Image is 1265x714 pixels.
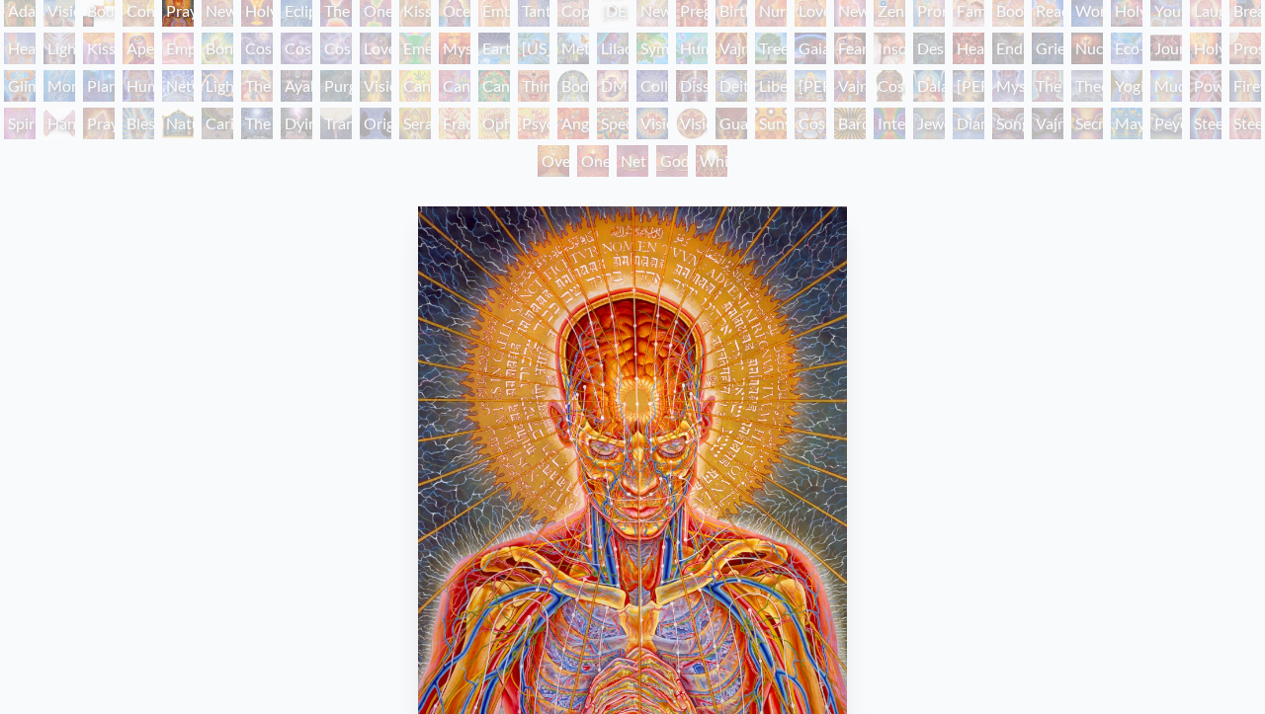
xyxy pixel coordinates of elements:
div: Steeplehead 1 [1190,108,1222,139]
div: Insomnia [874,33,905,64]
div: Lightweaver [43,33,75,64]
div: Humming Bird [676,33,708,64]
div: Mysteriosa 2 [439,33,470,64]
div: Networks [162,70,194,102]
div: Power to the Peaceful [1190,70,1222,102]
div: Collective Vision [636,70,668,102]
div: Original Face [360,108,391,139]
div: DMT - The Spirit Molecule [597,70,629,102]
div: Prostration [1229,33,1261,64]
div: Cosmic [DEMOGRAPHIC_DATA] [874,70,905,102]
div: Cannabacchus [478,70,510,102]
div: Earth Energies [478,33,510,64]
div: Oversoul [538,145,569,177]
div: Vajra Guru [834,70,866,102]
div: Psychomicrograph of a Fractal Paisley Cherub Feather Tip [518,108,549,139]
div: Healing [4,33,36,64]
div: Nuclear Crucifixion [1071,33,1103,64]
div: Despair [913,33,945,64]
div: Third Eye Tears of Joy [518,70,549,102]
div: Monochord [43,70,75,102]
div: Deities & Demons Drinking from the Milky Pool [716,70,747,102]
div: Cosmic Artist [281,33,312,64]
div: Body/Mind as a Vibratory Field of Energy [557,70,589,102]
div: Vision Crystal [636,108,668,139]
div: Bond [202,33,233,64]
div: Tree & Person [755,33,787,64]
div: Secret Writing Being [1071,108,1103,139]
div: Nature of Mind [162,108,194,139]
div: Angel Skin [557,108,589,139]
div: Aperture [123,33,154,64]
div: Steeplehead 2 [1229,108,1261,139]
div: Fractal Eyes [439,108,470,139]
div: Kiss of the [MEDICAL_DATA] [83,33,115,64]
div: Liberation Through Seeing [755,70,787,102]
div: Lightworker [202,70,233,102]
div: Grieving [1032,33,1063,64]
div: Cosmic Elf [795,108,826,139]
div: Cannabis Sutra [439,70,470,102]
div: Mayan Being [1111,108,1142,139]
div: Transfiguration [320,108,352,139]
div: Human Geometry [123,70,154,102]
div: Caring [202,108,233,139]
div: Theologue [1071,70,1103,102]
div: Ayahuasca Visitation [281,70,312,102]
div: Diamond Being [953,108,984,139]
div: The Shulgins and their Alchemical Angels [241,70,273,102]
div: Planetary Prayers [83,70,115,102]
div: Holy Fire [1190,33,1222,64]
div: The Seer [1032,70,1063,102]
div: Glimpsing the Empyrean [4,70,36,102]
div: Fear [834,33,866,64]
div: Cannabis Mudra [399,70,431,102]
div: Mudra [1150,70,1182,102]
div: Vajra Horse [716,33,747,64]
div: Metamorphosis [557,33,589,64]
div: The Soul Finds It's Way [241,108,273,139]
div: Ophanic Eyelash [478,108,510,139]
div: Cosmic Creativity [241,33,273,64]
div: Love is a Cosmic Force [360,33,391,64]
div: [PERSON_NAME] [795,70,826,102]
div: Dying [281,108,312,139]
div: Hands that See [43,108,75,139]
div: Interbeing [874,108,905,139]
div: Yogi & the Möbius Sphere [1111,70,1142,102]
div: Gaia [795,33,826,64]
div: Vision Crystal Tondo [676,108,708,139]
div: Praying Hands [83,108,115,139]
div: Bardo Being [834,108,866,139]
div: Peyote Being [1150,108,1182,139]
div: Mystic Eye [992,70,1024,102]
div: Emerald Grail [399,33,431,64]
div: [PERSON_NAME] [953,70,984,102]
div: Symbiosis: Gall Wasp & Oak Tree [636,33,668,64]
div: Blessing Hand [123,108,154,139]
div: Journey of the Wounded Healer [1150,33,1182,64]
div: Vision Tree [360,70,391,102]
div: Eco-Atlas [1111,33,1142,64]
div: Dalai Lama [913,70,945,102]
div: Empowerment [162,33,194,64]
div: Cosmic Lovers [320,33,352,64]
div: Lilacs [597,33,629,64]
div: Jewel Being [913,108,945,139]
div: Purging [320,70,352,102]
div: Endarkenment [992,33,1024,64]
div: Vajra Being [1032,108,1063,139]
div: Spirit Animates the Flesh [4,108,36,139]
div: Seraphic Transport Docking on the Third Eye [399,108,431,139]
div: Godself [656,145,688,177]
div: [US_STATE] Song [518,33,549,64]
div: Firewalking [1229,70,1261,102]
div: Net of Being [617,145,648,177]
div: Song of Vajra Being [992,108,1024,139]
div: Guardian of Infinite Vision [716,108,747,139]
div: Dissectional Art for Tool's Lateralus CD [676,70,708,102]
div: Headache [953,33,984,64]
div: Sunyata [755,108,787,139]
div: Spectral Lotus [597,108,629,139]
div: One [577,145,609,177]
